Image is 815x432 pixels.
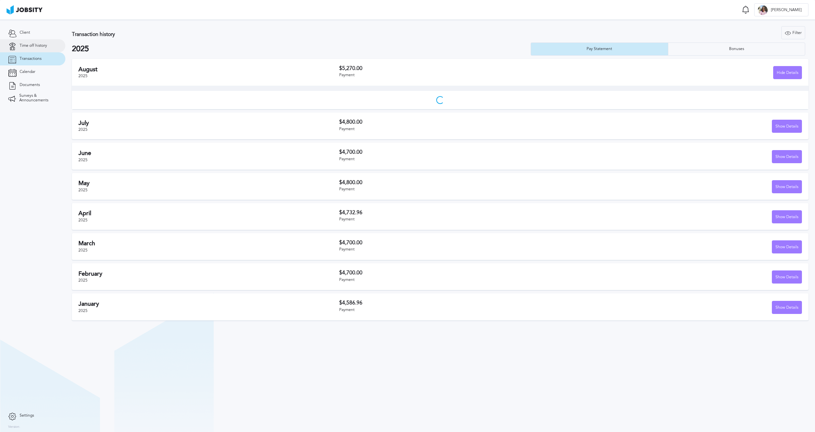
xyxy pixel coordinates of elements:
button: Show Details [772,150,802,163]
div: Payment [339,157,571,162]
img: ab4bad089aa723f57921c736e9817d99.png [7,5,42,14]
h3: $4,800.00 [339,180,571,185]
label: Version: [8,425,20,429]
div: Payment [339,308,571,312]
button: Show Details [772,120,802,133]
span: Time off history [20,43,47,48]
div: Show Details [772,271,802,284]
div: Payment [339,127,571,131]
button: Show Details [772,270,802,284]
h2: March [78,240,339,247]
span: 2025 [78,188,88,192]
h3: $4,700.00 [339,270,571,276]
span: [PERSON_NAME] [768,8,805,12]
div: Payment [339,217,571,222]
div: A [758,5,768,15]
span: Calendar [20,70,35,74]
button: Pay Statement [531,43,668,56]
h3: $4,700.00 [339,240,571,246]
h3: $4,586.96 [339,300,571,306]
h3: $5,270.00 [339,65,571,71]
button: Bonuses [668,43,805,56]
span: 2025 [78,308,88,313]
span: Settings [20,413,34,418]
span: Transactions [20,57,42,61]
h3: $4,732.96 [339,210,571,216]
div: Payment [339,247,571,252]
div: Payment [339,73,571,78]
div: Show Details [772,241,802,254]
div: Hide Details [773,66,802,79]
div: Pay Statement [583,47,615,51]
div: Show Details [772,211,802,224]
h2: January [78,301,339,307]
span: Client [20,30,30,35]
h2: June [78,150,339,157]
button: Show Details [772,240,802,253]
h2: July [78,120,339,127]
span: Surveys & Announcements [19,94,57,103]
h2: April [78,210,339,217]
div: Payment [339,187,571,192]
div: Show Details [772,120,802,133]
h3: $4,700.00 [339,149,571,155]
div: Filter [782,26,805,40]
button: Show Details [772,301,802,314]
h3: $4,800.00 [339,119,571,125]
h2: February [78,270,339,277]
span: 2025 [78,74,88,78]
h2: August [78,66,339,73]
button: A[PERSON_NAME] [754,3,808,16]
div: Bonuses [726,47,747,51]
button: Show Details [772,180,802,193]
div: Show Details [772,150,802,164]
h3: Transaction history [72,31,474,37]
span: 2025 [78,248,88,252]
span: 2025 [78,218,88,222]
div: Show Details [772,181,802,194]
button: Filter [781,26,805,39]
button: Show Details [772,210,802,223]
span: 2025 [78,158,88,162]
h2: May [78,180,339,187]
span: 2025 [78,278,88,283]
div: Show Details [772,301,802,314]
span: 2025 [78,127,88,132]
div: Payment [339,278,571,282]
h2: 2025 [72,44,531,54]
span: Documents [20,83,40,87]
button: Hide Details [773,66,802,79]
